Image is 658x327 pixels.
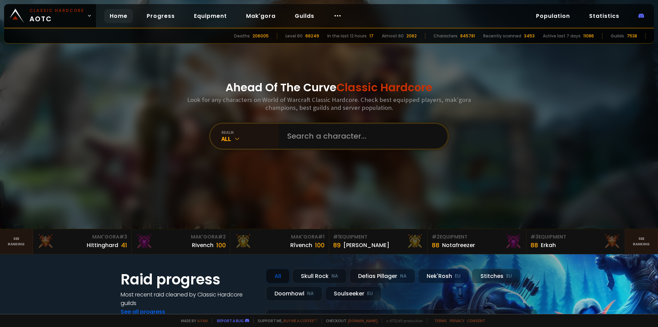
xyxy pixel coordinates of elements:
[266,269,290,283] div: All
[221,135,279,143] div: All
[234,233,325,241] div: Mak'Gora
[289,9,320,23] a: Guilds
[432,241,439,250] div: 88
[418,269,469,283] div: Nek'Rosh
[325,286,381,301] div: Soulseeker
[230,229,329,254] a: Mak'Gora#1Rîvench100
[343,241,389,249] div: [PERSON_NAME]
[184,96,474,112] h3: Look for any characters on World of Warcraft Classic Hardcore. Check best equipped players, mak'g...
[526,229,625,254] a: #3Equipment88Erkah
[434,318,447,323] a: Terms
[29,8,84,24] span: AOTC
[136,233,226,241] div: Mak'Gora
[266,286,322,301] div: Doomhowl
[253,318,317,323] span: Support me,
[584,9,625,23] a: Statistics
[87,241,118,249] div: Hittinghard
[531,233,621,241] div: Equipment
[455,273,461,280] small: EU
[611,33,624,39] div: Guilds
[234,33,250,39] div: Deaths
[241,9,281,23] a: Mak'gora
[432,233,440,240] span: # 2
[217,318,244,323] a: Report a bug
[283,124,439,149] input: Search a character...
[483,33,521,39] div: Recently scanned
[333,241,341,250] div: 89
[221,130,279,135] div: realm
[188,9,232,23] a: Equipment
[327,33,367,39] div: In the last 12 hours
[121,269,258,290] h1: Raid progress
[442,241,475,249] div: Notafreezer
[506,273,512,280] small: EU
[33,229,132,254] a: Mak'Gora#3Hittinghard41
[315,241,325,250] div: 100
[4,4,96,27] a: Classic HardcoreAOTC
[121,241,127,250] div: 41
[226,79,432,96] h1: Ahead Of The Curve
[406,33,417,39] div: 2062
[524,33,535,39] div: 3453
[192,241,214,249] div: Rivench
[285,33,303,39] div: Level 60
[369,33,374,39] div: 17
[337,80,432,95] span: Classic Hardcore
[625,229,658,254] a: Seeranking
[29,8,84,14] small: Classic Hardcore
[350,269,415,283] div: Defias Pillager
[450,318,464,323] a: Privacy
[531,241,538,250] div: 88
[177,318,208,323] span: Made by
[627,33,637,39] div: 7538
[531,9,575,23] a: Population
[472,269,521,283] div: Stitches
[382,318,423,323] span: v. d752d5 - production
[283,318,317,323] a: Buy me a coffee
[307,290,314,297] small: NA
[543,33,581,39] div: Active last 7 days
[583,33,594,39] div: 11086
[432,233,522,241] div: Equipment
[541,241,556,249] div: Erkah
[104,9,133,23] a: Home
[331,273,338,280] small: NA
[132,229,230,254] a: Mak'Gora#2Rivench100
[121,290,258,307] h4: Most recent raid cleaned by Classic Hardcore guilds
[367,290,373,297] small: EU
[333,233,340,240] span: # 1
[467,318,485,323] a: Consent
[434,33,458,39] div: Characters
[292,269,347,283] div: Skull Rock
[216,241,226,250] div: 100
[218,233,226,240] span: # 2
[305,33,319,39] div: 66249
[121,308,165,316] a: See all progress
[141,9,180,23] a: Progress
[290,241,312,249] div: Rîvench
[253,33,269,39] div: 206005
[321,318,378,323] span: Checkout
[428,229,526,254] a: #2Equipment88Notafreezer
[37,233,127,241] div: Mak'Gora
[329,229,428,254] a: #1Equipment89[PERSON_NAME]
[460,33,475,39] div: 845781
[119,233,127,240] span: # 3
[197,318,208,323] a: a fan
[382,33,404,39] div: Almost 60
[400,273,407,280] small: NA
[348,318,378,323] a: [DOMAIN_NAME]
[318,233,325,240] span: # 1
[333,233,423,241] div: Equipment
[531,233,538,240] span: # 3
